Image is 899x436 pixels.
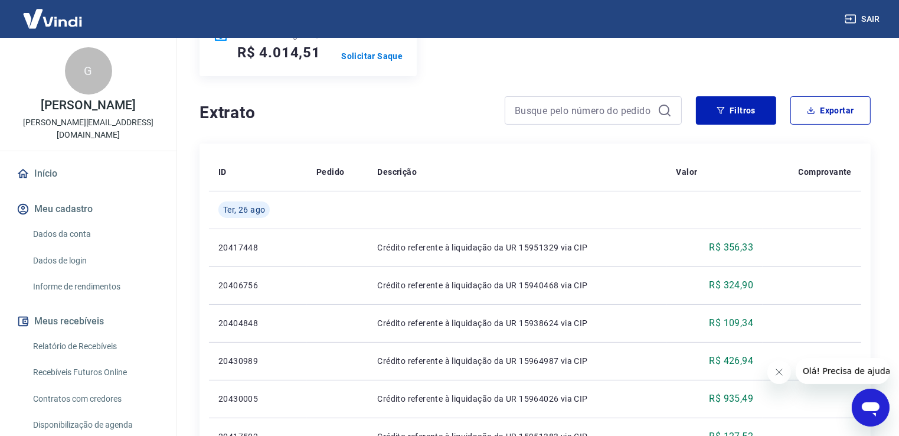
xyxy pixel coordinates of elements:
[9,116,167,141] p: [PERSON_NAME][EMAIL_ADDRESS][DOMAIN_NAME]
[218,166,227,178] p: ID
[710,278,754,292] p: R$ 324,90
[28,222,162,246] a: Dados da conta
[767,360,791,384] iframe: Fechar mensagem
[676,166,697,178] p: Valor
[218,279,298,291] p: 20406756
[316,166,344,178] p: Pedido
[218,355,298,367] p: 20430989
[218,242,298,253] p: 20417448
[378,355,658,367] p: Crédito referente à liquidação da UR 15964987 via CIP
[14,196,162,222] button: Meu cadastro
[378,242,658,253] p: Crédito referente à liquidação da UR 15951329 via CIP
[710,316,754,330] p: R$ 109,34
[223,204,265,216] span: Ter, 26 ago
[218,393,298,405] p: 20430005
[790,96,871,125] button: Exportar
[796,358,890,384] iframe: Mensagem da empresa
[200,101,491,125] h4: Extrato
[378,393,658,405] p: Crédito referente à liquidação da UR 15964026 via CIP
[28,387,162,411] a: Contratos com credores
[237,43,321,62] h5: R$ 4.014,51
[378,166,417,178] p: Descrição
[378,317,658,329] p: Crédito referente à liquidação da UR 15938624 via CIP
[28,275,162,299] a: Informe de rendimentos
[515,102,653,119] input: Busque pelo número do pedido
[378,279,658,291] p: Crédito referente à liquidação da UR 15940468 via CIP
[218,317,298,329] p: 20404848
[710,392,754,406] p: R$ 935,49
[7,8,99,18] span: Olá! Precisa de ajuda?
[14,161,162,187] a: Início
[41,99,135,112] p: [PERSON_NAME]
[65,47,112,95] div: G
[341,50,403,62] a: Solicitar Saque
[14,308,162,334] button: Meus recebíveis
[28,249,162,273] a: Dados de login
[28,360,162,385] a: Recebíveis Futuros Online
[28,334,162,359] a: Relatório de Recebíveis
[842,8,885,30] button: Sair
[710,240,754,255] p: R$ 356,33
[696,96,776,125] button: Filtros
[852,389,890,427] iframe: Botão para abrir a janela de mensagens
[14,1,91,37] img: Vindi
[799,166,852,178] p: Comprovante
[710,354,754,368] p: R$ 426,94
